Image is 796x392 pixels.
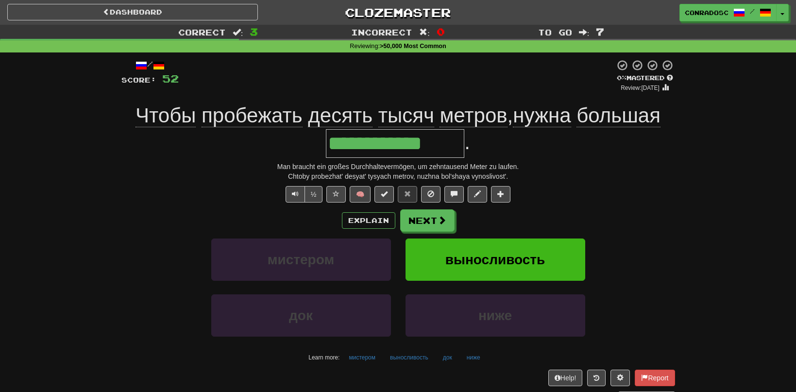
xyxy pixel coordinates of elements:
div: Man braucht ein großes Durchhaltevermögen, um zehntausend Meter zu laufen. [121,162,675,171]
div: / [121,59,179,71]
button: Explain [342,212,395,229]
small: Review: [DATE] [621,85,660,91]
button: выносливость [385,350,434,365]
span: : [419,28,430,36]
span: To go [538,27,572,37]
span: десять [308,104,373,127]
button: Help! [548,370,583,386]
span: метров [440,104,507,127]
button: Next [400,209,455,232]
span: Чтобы [135,104,196,127]
span: / [750,8,755,15]
button: Ignore sentence (alt+i) [421,186,440,203]
span: Correct [178,27,226,37]
span: 3 [250,26,258,37]
a: conradosc / [679,4,777,21]
span: пробежать [202,104,303,127]
span: нужна [513,104,571,127]
button: док [211,294,391,337]
span: мистером [268,252,334,267]
button: Favorite sentence (alt+f) [326,186,346,203]
span: Score: [121,76,156,84]
button: 🧠 [350,186,371,203]
span: 52 [162,72,179,85]
span: док [289,308,313,323]
button: Play sentence audio (ctl+space) [286,186,305,203]
a: Dashboard [7,4,258,20]
button: Report [635,370,675,386]
span: Incorrect [351,27,412,37]
button: док [438,350,457,365]
small: Learn more: [308,354,339,361]
div: Text-to-speech controls [284,186,323,203]
button: мистером [211,239,391,281]
span: , [135,104,661,127]
span: . [464,131,470,153]
span: 0 % [617,74,627,82]
span: : [233,28,243,36]
button: выносливость [406,239,585,281]
a: Clozemaster [272,4,523,21]
span: conradosc [685,8,728,17]
button: Discuss sentence (alt+u) [444,186,464,203]
div: Mastered [615,74,675,83]
button: ниже [461,350,486,365]
button: Set this sentence to 100% Mastered (alt+m) [374,186,394,203]
span: большая [576,104,661,127]
div: Chtoby probezhat' desyat' tysyach metrov, nuzhna bol'shaya vynoslivost'. [121,171,675,181]
button: мистером [343,350,381,365]
button: Edit sentence (alt+d) [468,186,487,203]
span: выносливость [445,252,545,267]
span: 0 [437,26,445,37]
button: Reset to 0% Mastered (alt+r) [398,186,417,203]
button: ½ [305,186,323,203]
span: 7 [596,26,604,37]
button: ниже [406,294,585,337]
button: Add to collection (alt+a) [491,186,510,203]
strong: >50,000 Most Common [380,43,446,50]
span: тысяч [378,104,434,127]
span: : [579,28,590,36]
button: Round history (alt+y) [587,370,606,386]
span: ниже [478,308,512,323]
